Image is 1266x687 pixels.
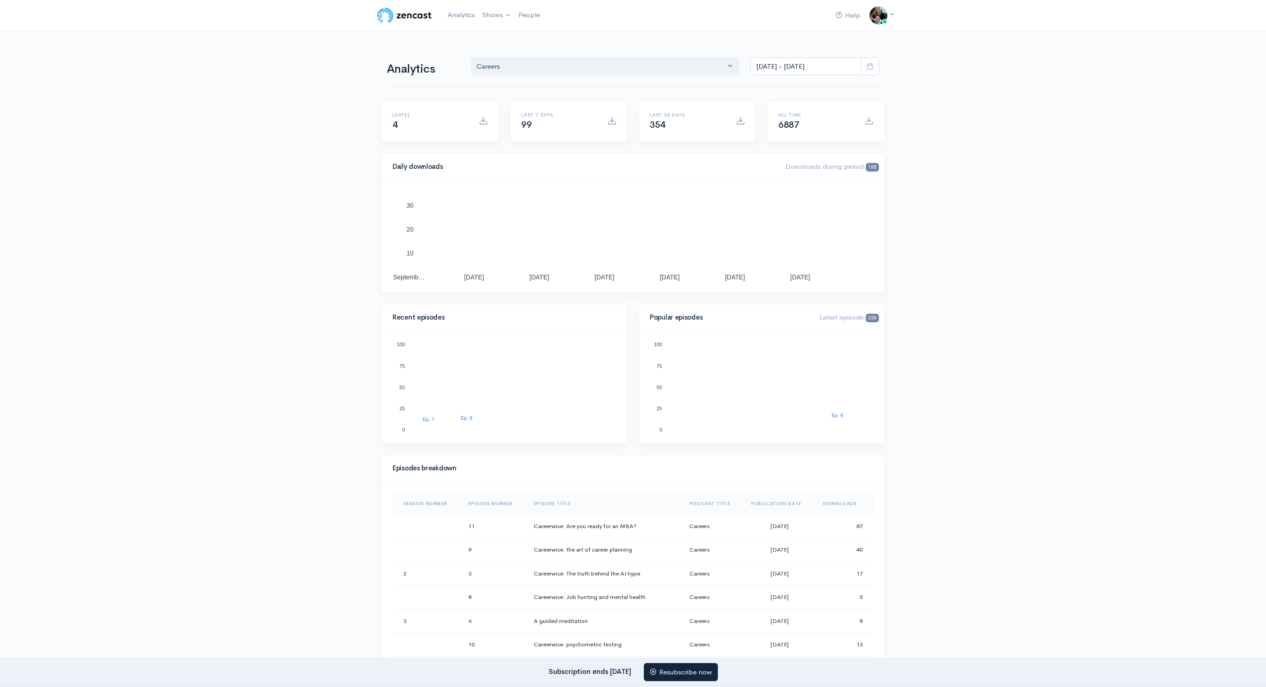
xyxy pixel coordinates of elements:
text: 75 [399,363,405,368]
text: [DATE] [725,274,745,281]
th: Sort column [744,493,816,515]
text: [DATE] [464,274,484,281]
td: Careerwise: Are you ready for an MBA? [527,514,682,538]
td: Careers [682,562,744,585]
td: 11 [461,514,527,538]
td: [DATE] [744,514,816,538]
a: Help [832,6,864,25]
td: Careerwise: the art of career planning [527,538,682,562]
td: 13 [816,633,873,657]
td: [DATE] [744,656,816,680]
td: 6 [461,609,527,633]
text: Ep. 9 [499,396,510,402]
td: 40 [816,538,873,562]
td: 8 [816,609,873,633]
td: Careers [682,538,744,562]
td: Careerwise: Job hunting and mental health [527,585,682,609]
td: [DATE] [744,538,816,562]
h4: Daily downloads [393,163,775,171]
th: Sort column [682,493,744,515]
text: 100 [397,342,405,347]
td: 7 [461,656,527,680]
text: [DATE] [595,274,615,281]
text: 75 [656,363,662,368]
div: Careers [476,61,725,72]
text: 0 [402,427,405,432]
span: 6887 [778,119,799,130]
td: 3 [393,609,461,633]
td: Careers [682,633,744,657]
td: 5 [816,585,873,609]
span: 99 [521,119,531,130]
th: Sort column [393,493,461,515]
text: 30 [407,202,414,209]
td: Careers [682,656,744,680]
td: Careerwise: The truth behind the AI hype [527,562,682,585]
td: 3 [461,562,527,585]
td: A guided meditation [527,609,682,633]
a: People [515,5,544,25]
text: Ep. 11 [573,357,587,362]
span: Latest episode: [819,313,879,321]
td: [DATE] [744,585,816,609]
td: [DATE] [744,609,816,633]
span: 358 [866,314,879,322]
a: Resubscribe now [644,663,718,682]
text: Ep. 3 [756,416,767,422]
td: 2 [393,562,461,585]
h4: Recent episodes [393,314,611,321]
td: [DATE] [744,562,816,585]
h6: [DATE] [393,112,468,117]
text: 50 [399,385,405,390]
input: analytics date range selector [750,57,861,76]
text: [DATE] [529,274,549,281]
text: [DATE] [660,274,679,281]
text: Ep. 11 [679,357,693,362]
span: Downloads during period: [785,162,879,171]
strong: Subscription ends [DATE] [549,667,631,675]
h6: Last 7 days [521,112,596,117]
text: 100 [654,342,662,347]
svg: A chart. [393,342,616,432]
text: [DATE] [790,274,810,281]
th: Sort column [816,493,873,515]
td: Careerwise: psychometric testing [527,633,682,657]
span: 4 [393,119,398,130]
td: Careers [682,609,744,633]
td: 9 [461,538,527,562]
svg: A chart. [650,342,873,432]
text: Ep. 10 [792,419,807,425]
td: Careers [682,585,744,609]
text: Ep. 6 [832,413,843,418]
text: Ep. 10 [535,419,550,425]
h6: Last 30 days [650,112,725,117]
text: 10 [407,250,414,257]
svg: A chart. [393,191,873,282]
td: Careerwise: First impressions [527,656,682,680]
text: 20 [407,226,414,233]
h4: Episodes breakdown [393,464,868,472]
button: Careers [471,57,739,76]
a: Analytics [444,5,479,25]
td: 8 [461,585,527,609]
th: Sort column [461,493,527,515]
td: [DATE] [744,633,816,657]
h6: All time [778,112,854,117]
img: ... [869,6,887,24]
td: 17 [816,562,873,585]
text: 25 [399,406,405,411]
text: Septemb… [393,274,425,281]
a: Shows [479,5,515,25]
td: 10 [461,633,527,657]
text: 0 [659,427,662,432]
span: 354 [650,119,665,130]
td: 87 [816,514,873,538]
text: Ep. 8 [461,415,472,421]
h4: Popular episodes [650,314,809,321]
text: Ep. 7 [423,417,434,422]
img: ZenCast Logo [376,6,433,24]
th: Sort column [527,493,682,515]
